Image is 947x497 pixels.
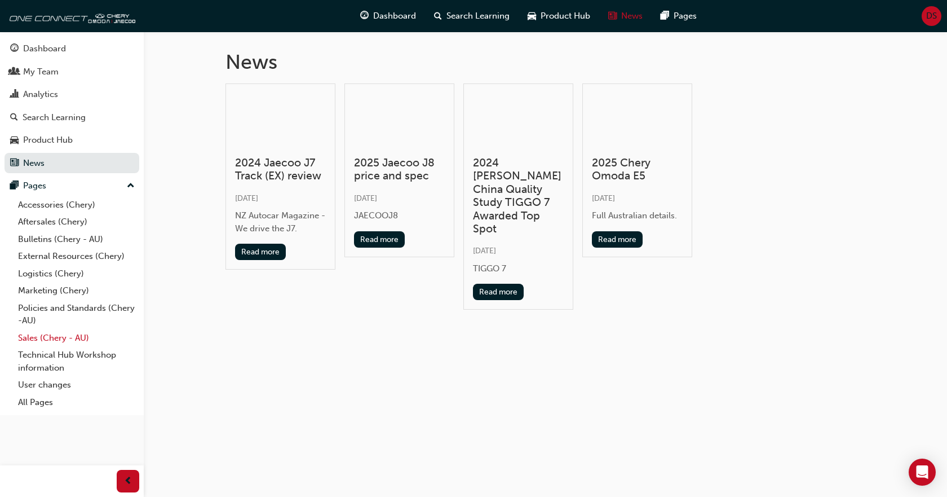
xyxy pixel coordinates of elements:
span: chart-icon [10,90,19,100]
span: car-icon [528,9,536,23]
div: Search Learning [23,111,86,124]
a: User changes [14,376,139,394]
a: Marketing (Chery) [14,282,139,300]
span: prev-icon [124,474,132,489]
a: Policies and Standards (Chery -AU) [14,300,139,329]
span: [DATE] [592,193,615,203]
div: JAECOOJ8 [354,209,445,222]
h3: 2024 Jaecoo J7 Track (EX) review [235,156,326,183]
button: Pages [5,175,139,196]
a: 2025 Chery Omoda E5[DATE]Full Australian details.Read more [582,83,692,257]
div: Analytics [23,88,58,101]
div: Product Hub [23,134,73,147]
span: Product Hub [541,10,590,23]
div: NZ Autocar Magazine - We drive the J7. [235,209,326,235]
div: Pages [23,179,46,192]
button: Read more [354,231,405,248]
a: External Resources (Chery) [14,248,139,265]
span: pages-icon [10,181,19,191]
span: Dashboard [373,10,416,23]
a: Dashboard [5,38,139,59]
button: Read more [592,231,643,248]
a: News [5,153,139,174]
a: car-iconProduct Hub [519,5,599,28]
a: Aftersales (Chery) [14,213,139,231]
a: 2024 [PERSON_NAME] China Quality Study TIGGO 7 Awarded Top Spot[DATE]TIGGO 7Read more [463,83,573,310]
div: Dashboard [23,42,66,55]
span: DS [926,10,937,23]
img: oneconnect [6,5,135,27]
a: Technical Hub Workshop information [14,346,139,376]
button: DS [922,6,941,26]
span: news-icon [10,159,19,169]
div: My Team [23,65,59,78]
h3: 2024 [PERSON_NAME] China Quality Study TIGGO 7 Awarded Top Spot [473,156,564,235]
a: Sales (Chery - AU) [14,329,139,347]
a: Product Hub [5,130,139,151]
div: Open Intercom Messenger [909,459,936,486]
span: search-icon [10,113,18,123]
span: guage-icon [360,9,369,23]
a: Analytics [5,84,139,105]
a: guage-iconDashboard [351,5,425,28]
a: Search Learning [5,107,139,128]
span: car-icon [10,135,19,146]
a: news-iconNews [599,5,652,28]
a: Bulletins (Chery - AU) [14,231,139,248]
h3: 2025 Jaecoo J8 price and spec [354,156,445,183]
h1: News [225,50,866,74]
span: news-icon [608,9,617,23]
button: DashboardMy TeamAnalyticsSearch LearningProduct HubNews [5,36,139,175]
a: pages-iconPages [652,5,706,28]
a: All Pages [14,394,139,411]
span: Pages [674,10,697,23]
span: [DATE] [235,193,258,203]
a: 2024 Jaecoo J7 Track (EX) review[DATE]NZ Autocar Magazine - We drive the J7.Read more [225,83,335,270]
span: guage-icon [10,44,19,54]
span: [DATE] [354,193,377,203]
a: 2025 Jaecoo J8 price and spec[DATE]JAECOOJ8Read more [344,83,454,257]
span: people-icon [10,67,19,77]
span: [DATE] [473,246,496,256]
div: Full Australian details. [592,209,683,222]
span: Search Learning [446,10,510,23]
h3: 2025 Chery Omoda E5 [592,156,683,183]
button: Read more [235,244,286,260]
a: Logistics (Chery) [14,265,139,283]
span: News [621,10,643,23]
div: TIGGO 7 [473,262,564,275]
button: Read more [473,284,524,300]
a: My Team [5,61,139,82]
span: search-icon [434,9,442,23]
a: search-iconSearch Learning [425,5,519,28]
span: pages-icon [661,9,669,23]
span: up-icon [127,179,135,193]
a: Accessories (Chery) [14,196,139,214]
